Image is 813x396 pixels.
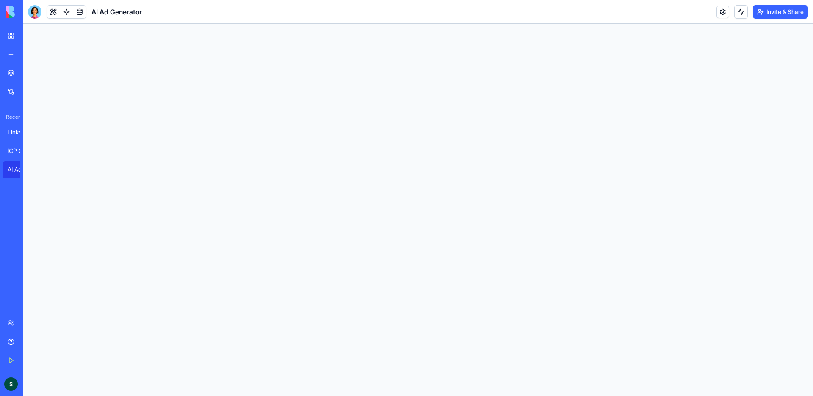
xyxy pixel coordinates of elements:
[8,165,31,174] div: AI Ad Generator
[3,124,36,141] a: LinkedIn Post Generator
[3,161,36,178] a: AI Ad Generator
[3,114,20,120] span: Recent
[3,142,36,159] a: ICP Creator
[8,128,31,137] div: LinkedIn Post Generator
[8,147,31,155] div: ICP Creator
[753,5,808,19] button: Invite & Share
[6,6,58,18] img: logo
[91,7,142,17] span: AI Ad Generator
[4,377,18,391] img: ACg8ocLHKDdkJNkn_SQlLHHkKqT1MxBV3gq0WsmDz5FnR7zJN7JDwg=s96-c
